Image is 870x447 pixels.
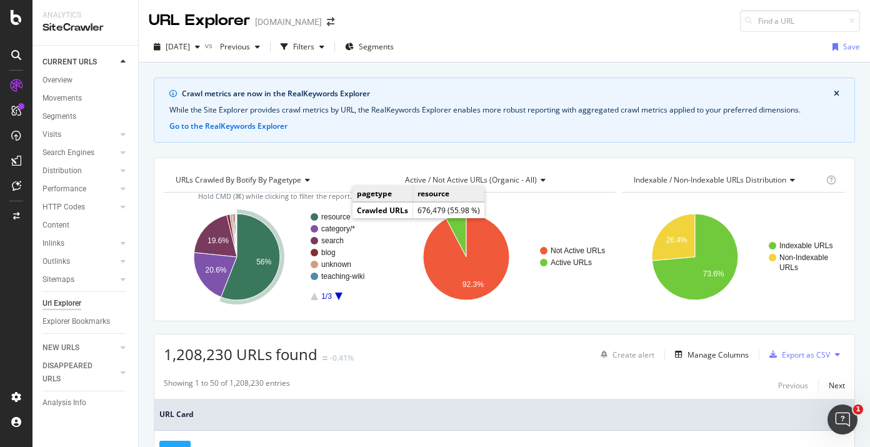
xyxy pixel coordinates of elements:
[42,183,117,196] a: Performance
[829,380,845,391] div: Next
[42,237,117,250] a: Inlinks
[393,203,616,311] svg: A chart.
[42,110,129,123] a: Segments
[740,10,860,32] input: Find a URL
[779,241,832,250] text: Indexable URLs
[322,356,327,360] img: Equal
[42,341,117,354] a: NEW URLS
[42,273,117,286] a: Sitemaps
[405,174,537,185] span: Active / Not Active URLs (organic - all)
[827,37,860,57] button: Save
[321,236,344,245] text: search
[164,203,387,311] svg: A chart.
[154,78,855,143] div: info banner
[182,88,834,99] div: Crawl metrics are now in the RealKeywords Explorer
[42,74,72,87] div: Overview
[205,266,226,274] text: 20.6%
[352,203,413,219] td: Crawled URLs
[778,380,808,391] div: Previous
[622,203,845,311] svg: A chart.
[215,41,250,52] span: Previous
[149,37,205,57] button: [DATE]
[42,255,117,268] a: Outlinks
[551,258,592,267] text: Active URLs
[831,86,842,102] button: close banner
[321,248,336,257] text: blog
[779,253,828,262] text: Non-Indexable
[340,37,399,57] button: Segments
[462,280,483,289] text: 92.3%
[330,353,354,363] div: -0.41%
[169,121,287,132] button: Go to the RealKeywords Explorer
[634,174,786,185] span: Indexable / Non-Indexable URLs distribution
[169,104,839,116] div: While the Site Explorer provides crawl metrics by URL, the RealKeywords Explorer enables more rob...
[612,349,654,360] div: Create alert
[42,359,117,386] a: DISAPPEARED URLS
[42,92,129,105] a: Movements
[42,56,117,69] a: CURRENT URLS
[843,41,860,52] div: Save
[255,16,322,28] div: [DOMAIN_NAME]
[321,292,332,301] text: 1/3
[827,404,857,434] iframe: Intercom live chat
[42,92,82,105] div: Movements
[853,404,863,414] span: 1
[215,37,265,57] button: Previous
[42,128,117,141] a: Visits
[42,297,81,310] div: Url Explorer
[42,10,128,21] div: Analytics
[413,186,485,202] td: resource
[321,224,355,233] text: category/*
[782,349,830,360] div: Export as CSV
[293,41,314,52] div: Filters
[42,128,61,141] div: Visits
[42,396,129,409] a: Analysis Info
[764,344,830,364] button: Export as CSV
[402,170,605,190] h4: Active / Not Active URLs
[42,341,79,354] div: NEW URLS
[778,378,808,393] button: Previous
[42,201,117,214] a: HTTP Codes
[164,378,290,393] div: Showing 1 to 50 of 1,208,230 entries
[256,258,271,266] text: 56%
[42,297,129,310] a: Url Explorer
[42,315,110,328] div: Explorer Bookmarks
[207,236,229,245] text: 19.6%
[631,170,824,190] h4: Indexable / Non-Indexable URLs Distribution
[149,10,250,31] div: URL Explorer
[829,378,845,393] button: Next
[703,269,724,278] text: 73.6%
[321,260,351,269] text: unknown
[321,272,364,281] text: teaching-wiki
[666,236,687,244] text: 26.4%
[42,146,94,159] div: Search Engines
[359,41,394,52] span: Segments
[42,21,128,35] div: SiteCrawler
[205,40,215,51] span: vs
[42,183,86,196] div: Performance
[321,213,351,221] text: resource
[327,18,334,26] div: arrow-right-arrow-left
[42,315,129,328] a: Explorer Bookmarks
[42,164,117,178] a: Distribution
[42,255,70,268] div: Outlinks
[779,263,798,272] text: URLs
[159,409,840,420] span: URL Card
[42,273,74,286] div: Sitemaps
[173,170,376,190] h4: URLs Crawled By Botify By pagetype
[42,237,64,250] div: Inlinks
[276,37,329,57] button: Filters
[413,203,485,219] td: 676,479 (55.98 %)
[687,349,749,360] div: Manage Columns
[42,219,69,232] div: Content
[42,396,86,409] div: Analysis Info
[42,359,106,386] div: DISAPPEARED URLS
[42,146,117,159] a: Search Engines
[198,191,352,201] span: Hold CMD (⌘) while clicking to filter the report.
[164,344,317,364] span: 1,208,230 URLs found
[176,174,301,185] span: URLs Crawled By Botify By pagetype
[42,164,82,178] div: Distribution
[352,186,413,202] td: pagetype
